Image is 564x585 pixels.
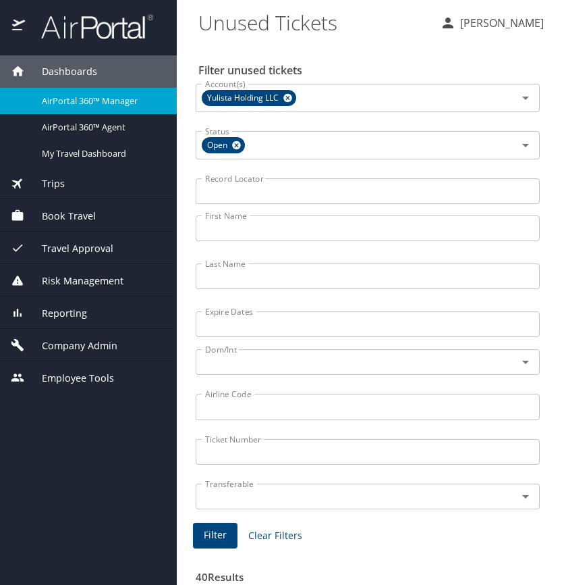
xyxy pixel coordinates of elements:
[25,64,97,79] span: Dashboards
[456,15,544,31] p: [PERSON_NAME]
[516,353,535,372] button: Open
[42,147,161,160] span: My Travel Dashboard
[198,1,429,43] h1: Unused Tickets
[42,95,161,107] span: AirPortal 360™ Manager
[25,176,65,191] span: Trips
[25,209,96,224] span: Book Travel
[12,14,26,40] img: icon-airportal.png
[516,136,535,155] button: Open
[202,137,245,153] div: Open
[25,306,87,321] span: Reporting
[42,121,161,134] span: AirPortal 360™ Agent
[25,371,114,386] span: Employee Tools
[516,88,535,107] button: Open
[25,338,117,353] span: Company Admin
[26,14,153,40] img: airportal-logo.png
[243,524,308,549] button: Clear Filters
[196,561,540,585] h3: 40 Results
[202,91,287,105] span: Yulista Holding LLC
[248,528,302,544] span: Clear Filters
[198,59,542,81] h2: Filter unused tickets
[25,274,123,288] span: Risk Management
[193,523,237,549] button: Filter
[516,487,535,506] button: Open
[434,11,549,35] button: [PERSON_NAME]
[202,138,235,153] span: Open
[204,527,227,544] span: Filter
[202,90,296,106] div: Yulista Holding LLC
[25,241,113,256] span: Travel Approval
